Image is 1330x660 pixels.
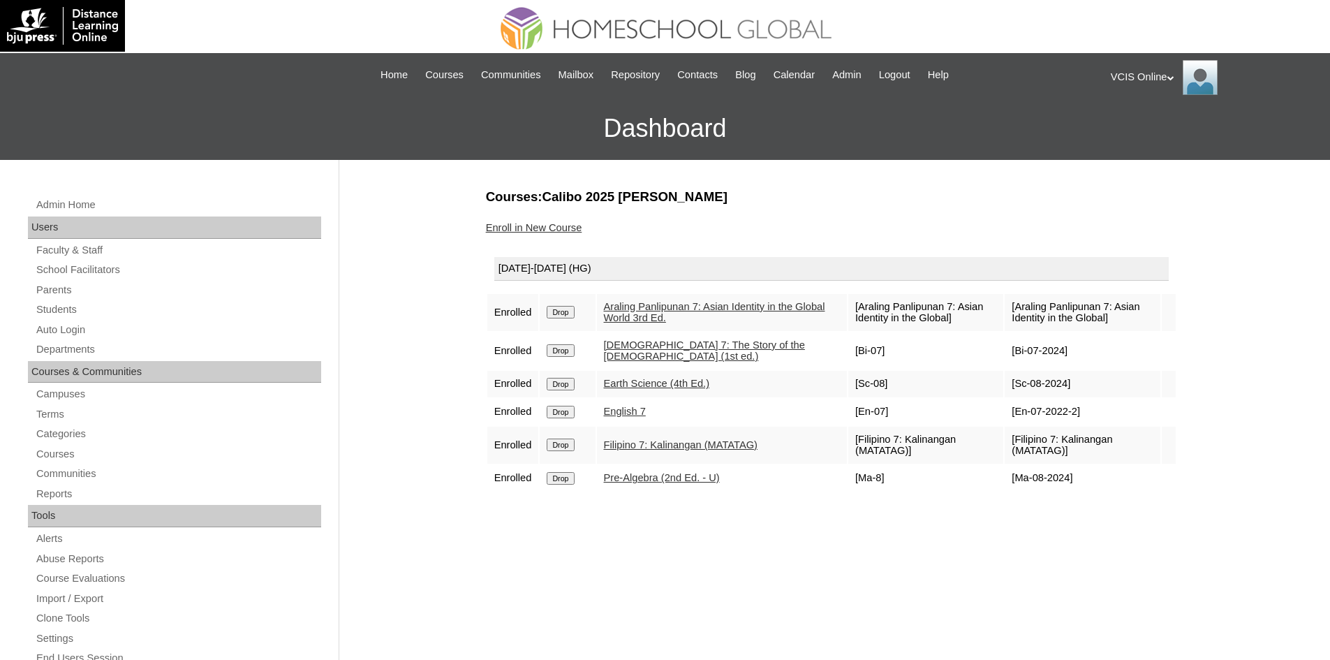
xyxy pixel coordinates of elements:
[547,344,574,357] input: Drop
[848,371,1003,397] td: [Sc-08]
[28,505,321,527] div: Tools
[486,222,582,233] a: Enroll in New Course
[35,386,321,403] a: Campuses
[848,332,1003,369] td: [Bi-07]
[487,465,539,492] td: Enrolled
[1111,60,1316,95] div: VCIS Online
[494,257,1169,281] div: [DATE]-[DATE] (HG)
[374,67,415,83] a: Home
[1005,332,1160,369] td: [Bi-07-2024]
[418,67,471,83] a: Courses
[921,67,956,83] a: Help
[872,67,917,83] a: Logout
[559,67,594,83] span: Mailbox
[611,67,660,83] span: Repository
[35,406,321,423] a: Terms
[928,67,949,83] span: Help
[35,425,321,443] a: Categories
[481,67,541,83] span: Communities
[35,321,321,339] a: Auto Login
[547,306,574,318] input: Drop
[604,67,667,83] a: Repository
[474,67,548,83] a: Communities
[35,242,321,259] a: Faculty & Staff
[487,332,539,369] td: Enrolled
[380,67,408,83] span: Home
[879,67,910,83] span: Logout
[677,67,718,83] span: Contacts
[735,67,755,83] span: Blog
[670,67,725,83] a: Contacts
[35,281,321,299] a: Parents
[1005,465,1160,492] td: [Ma-08-2024]
[35,341,321,358] a: Departments
[848,399,1003,425] td: [En-07]
[547,406,574,418] input: Drop
[774,67,815,83] span: Calendar
[604,472,720,483] a: Pre-Algebra (2nd Ed. - U)
[604,301,825,324] a: Araling Panlipunan 7: Asian Identity in the Global World 3rd Ed.
[604,406,646,417] a: English 7
[825,67,869,83] a: Admin
[1005,399,1160,425] td: [En-07-2022-2]
[487,427,539,464] td: Enrolled
[728,67,762,83] a: Blog
[35,630,321,647] a: Settings
[28,361,321,383] div: Courses & Communities
[547,378,574,390] input: Drop
[848,294,1003,331] td: [Araling Panlipunan 7: Asian Identity in the Global]
[35,590,321,608] a: Import / Export
[767,67,822,83] a: Calendar
[547,439,574,451] input: Drop
[848,465,1003,492] td: [Ma-8]
[35,550,321,568] a: Abuse Reports
[604,378,710,389] a: Earth Science (4th Ed.)
[35,446,321,463] a: Courses
[1183,60,1218,95] img: VCIS Online Admin
[35,610,321,627] a: Clone Tools
[35,465,321,483] a: Communities
[35,261,321,279] a: School Facilitators
[35,301,321,318] a: Students
[487,371,539,397] td: Enrolled
[1005,371,1160,397] td: [Sc-08-2024]
[35,196,321,214] a: Admin Home
[28,217,321,239] div: Users
[552,67,601,83] a: Mailbox
[487,399,539,425] td: Enrolled
[1005,294,1160,331] td: [Araling Panlipunan 7: Asian Identity in the Global]
[35,485,321,503] a: Reports
[7,7,118,45] img: logo-white.png
[547,472,574,485] input: Drop
[487,294,539,331] td: Enrolled
[848,427,1003,464] td: [Filipino 7: Kalinangan (MATATAG)]
[7,97,1323,160] h3: Dashboard
[486,188,1177,206] h3: Courses:Calibo 2025 [PERSON_NAME]
[35,530,321,548] a: Alerts
[1005,427,1160,464] td: [Filipino 7: Kalinangan (MATATAG)]
[604,339,805,362] a: [DEMOGRAPHIC_DATA] 7: The Story of the [DEMOGRAPHIC_DATA] (1st ed.)
[35,570,321,587] a: Course Evaluations
[604,439,758,450] a: Filipino 7: Kalinangan (MATATAG)
[425,67,464,83] span: Courses
[832,67,862,83] span: Admin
